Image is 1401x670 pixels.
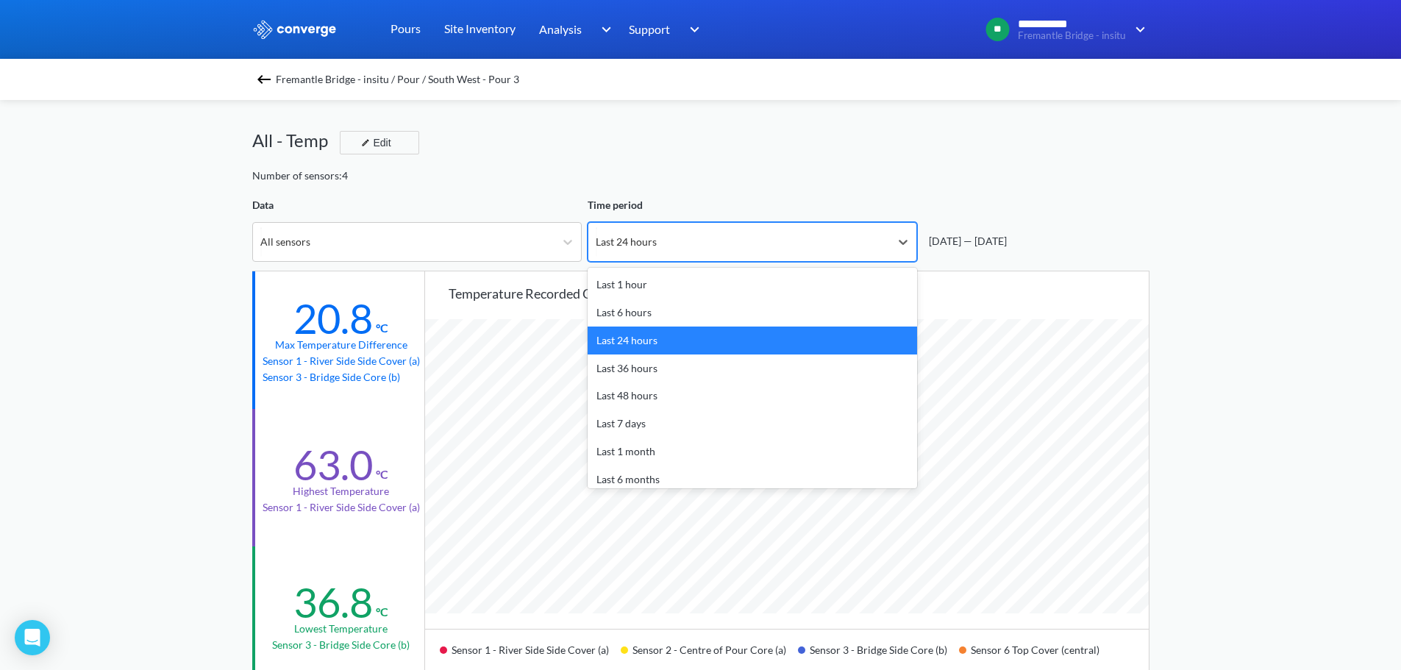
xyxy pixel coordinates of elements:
[588,438,917,466] div: Last 1 month
[275,337,407,353] div: Max temperature difference
[588,382,917,410] div: Last 48 hours
[588,410,917,438] div: Last 7 days
[252,20,338,39] img: logo_ewhite.svg
[263,369,420,385] p: Sensor 3 - Bridge Side Core (b)
[276,69,519,90] span: Fremantle Bridge - insitu / Pour / South West - Pour 3
[588,197,917,213] div: Time period
[260,234,310,250] div: All sensors
[263,499,420,516] p: Sensor 1 - River Side Side Cover (a)
[588,354,917,382] div: Last 36 hours
[293,577,373,627] div: 36.8
[588,327,917,354] div: Last 24 hours
[361,138,370,147] img: edit-icon.svg
[340,131,419,154] button: Edit
[252,126,340,154] div: All - Temp
[596,234,657,250] div: Last 24 hours
[539,20,582,38] span: Analysis
[263,353,420,369] p: Sensor 1 - River Side Side Cover (a)
[252,168,348,184] div: Number of sensors: 4
[294,621,388,637] div: Lowest temperature
[293,293,373,343] div: 20.8
[293,483,389,499] div: Highest temperature
[293,440,373,490] div: 63.0
[629,20,670,38] span: Support
[591,21,615,38] img: downArrow.svg
[1018,30,1126,41] span: Fremantle Bridge - insitu
[923,233,1007,249] div: [DATE] — [DATE]
[588,466,917,493] div: Last 6 months
[252,197,582,213] div: Data
[355,134,393,152] div: Edit
[15,620,50,655] div: Open Intercom Messenger
[272,637,410,653] p: Sensor 3 - Bridge Side Core (b)
[588,271,917,299] div: Last 1 hour
[588,299,917,327] div: Last 6 hours
[1126,21,1149,38] img: downArrow.svg
[680,21,704,38] img: downArrow.svg
[255,71,273,88] img: backspace.svg
[449,283,1149,304] div: Temperature recorded over time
